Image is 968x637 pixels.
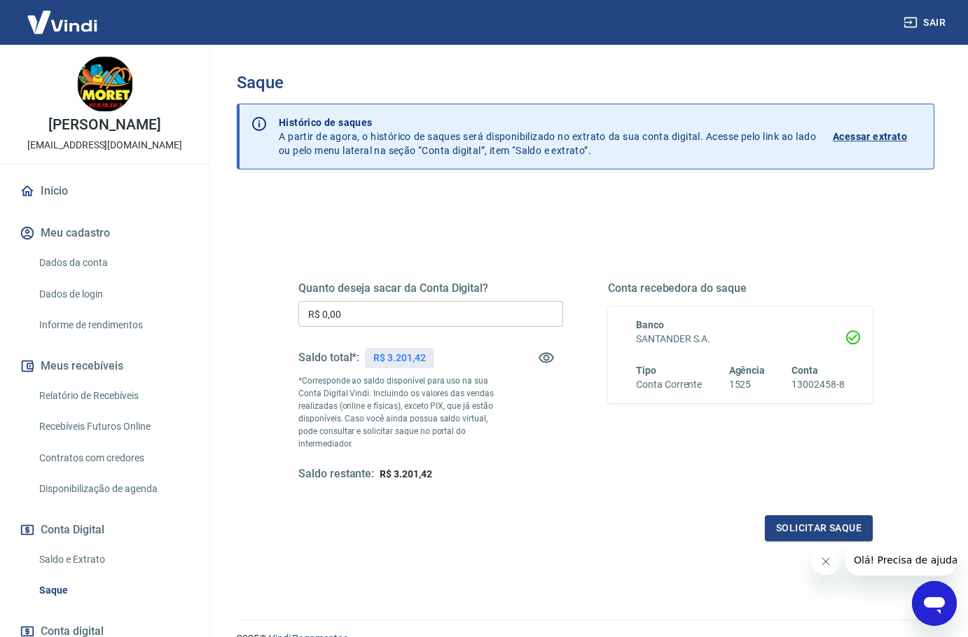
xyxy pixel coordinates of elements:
[17,218,193,248] button: Meu cadastro
[237,73,934,92] h3: Saque
[791,377,845,392] h6: 13002458-8
[34,311,193,339] a: Informe de rendimentos
[48,118,160,132] p: [PERSON_NAME]
[373,351,425,365] p: R$ 3.201,42
[17,1,108,43] img: Vindi
[833,115,922,157] a: Acessar extrato
[279,115,816,157] p: A partir de agora, o histórico de saques será disponibilizado no extrato da sua conta digital. Ac...
[8,10,118,21] span: Olá! Precisa de ajuda?
[34,475,193,503] a: Disponibilização de agenda
[636,332,845,346] h6: SANTANDER S.A.
[17,514,193,545] button: Conta Digital
[636,365,656,376] span: Tipo
[380,468,431,479] span: R$ 3.201,42
[636,377,702,392] h6: Conta Corrente
[729,365,766,376] span: Agência
[17,176,193,206] a: Início
[298,281,563,295] h5: Quanto deseja sacar da Conta Digital?
[608,281,873,295] h5: Conta recebedora do saque
[34,545,193,574] a: Saldo e Extrato
[34,248,193,277] a: Dados da conta
[298,351,359,365] h5: Saldo total*:
[34,444,193,472] a: Contratos com credores
[34,381,193,410] a: Relatório de Recebíveis
[34,280,193,309] a: Dados de login
[912,581,957,626] iframe: Botão para abrir a janela de mensagens
[636,319,664,330] span: Banco
[279,115,816,129] p: Histórico de saques
[298,374,497,450] p: *Corresponde ao saldo disponível para uso na sua Conta Digital Vindi. Incluindo os valores das ve...
[34,576,193,605] a: Saque
[34,412,193,441] a: Recebíveis Futuros Online
[27,138,182,153] p: [EMAIL_ADDRESS][DOMAIN_NAME]
[77,56,133,112] img: 72d6a31b-c049-4ec5-8d6d-7b38b3013eb2.jpeg
[791,365,818,376] span: Conta
[765,515,873,541] button: Solicitar saque
[833,129,907,143] p: Acessar extrato
[729,377,766,392] h6: 1525
[298,467,374,482] h5: Saldo restante:
[901,10,951,36] button: Sair
[17,351,193,381] button: Meus recebíveis
[845,545,957,575] iframe: Mensagem da empresa
[812,547,840,575] iframe: Fechar mensagem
